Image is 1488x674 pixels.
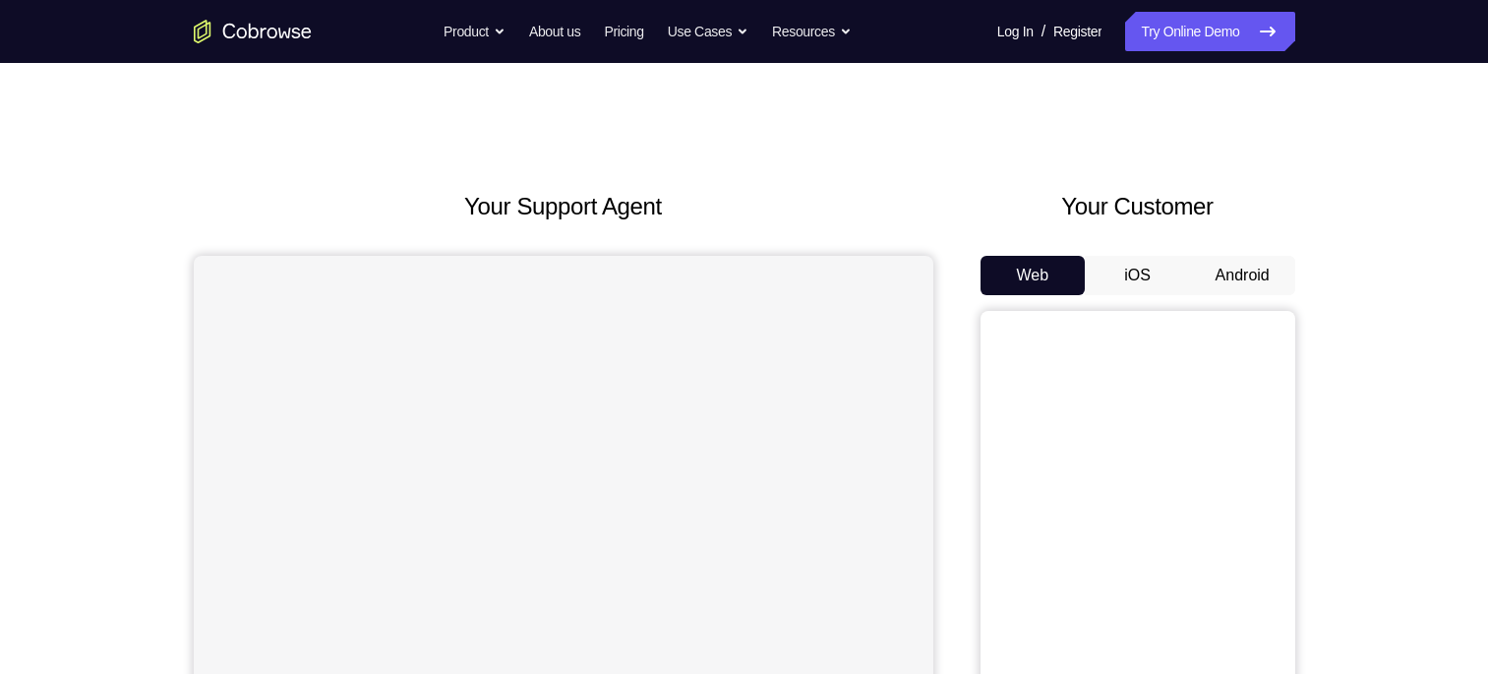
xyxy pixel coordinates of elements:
span: / [1042,20,1045,43]
a: Pricing [604,12,643,51]
a: About us [529,12,580,51]
h2: Your Customer [981,189,1295,224]
button: Android [1190,256,1295,295]
a: Go to the home page [194,20,312,43]
button: Use Cases [668,12,748,51]
h2: Your Support Agent [194,189,933,224]
button: Resources [772,12,852,51]
a: Log In [997,12,1034,51]
button: iOS [1085,256,1190,295]
button: Web [981,256,1086,295]
a: Try Online Demo [1125,12,1294,51]
a: Register [1053,12,1101,51]
button: Product [444,12,506,51]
